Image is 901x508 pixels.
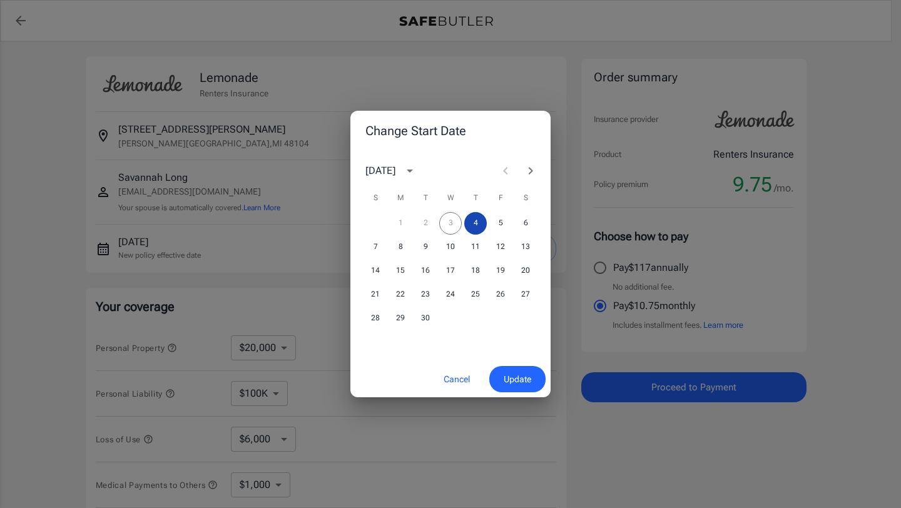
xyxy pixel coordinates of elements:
span: Thursday [464,186,487,211]
button: calendar view is open, switch to year view [399,160,420,181]
span: Friday [489,186,512,211]
button: 9 [414,236,437,258]
span: Monday [389,186,412,211]
button: 10 [439,236,462,258]
button: 28 [364,307,387,330]
span: Tuesday [414,186,437,211]
button: 30 [414,307,437,330]
button: 29 [389,307,412,330]
button: 25 [464,283,487,306]
button: 12 [489,236,512,258]
button: Update [489,366,546,393]
button: 23 [414,283,437,306]
button: 6 [514,212,537,235]
button: 8 [389,236,412,258]
button: 21 [364,283,387,306]
span: Sunday [364,186,387,211]
button: Cancel [429,366,484,393]
button: 16 [414,260,437,282]
span: Update [504,372,531,387]
button: 15 [389,260,412,282]
button: 26 [489,283,512,306]
button: 27 [514,283,537,306]
button: 22 [389,283,412,306]
div: [DATE] [365,163,395,178]
button: 18 [464,260,487,282]
span: Saturday [514,186,537,211]
button: 7 [364,236,387,258]
button: 11 [464,236,487,258]
button: 20 [514,260,537,282]
button: 19 [489,260,512,282]
button: 5 [489,212,512,235]
button: 17 [439,260,462,282]
button: 13 [514,236,537,258]
button: 4 [464,212,487,235]
span: Wednesday [439,186,462,211]
button: 24 [439,283,462,306]
h2: Change Start Date [350,111,551,151]
button: 14 [364,260,387,282]
button: Next month [518,158,543,183]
